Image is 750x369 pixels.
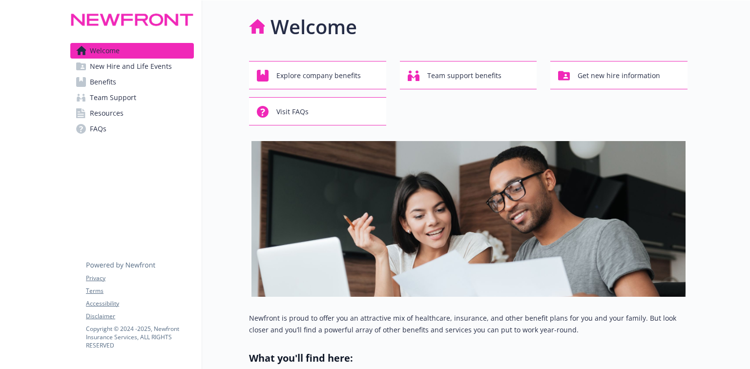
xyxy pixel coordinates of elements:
[578,66,660,85] span: Get new hire information
[249,61,386,89] button: Explore company benefits
[90,43,120,59] span: Welcome
[86,287,193,295] a: Terms
[70,105,194,121] a: Resources
[90,90,136,105] span: Team Support
[251,141,686,297] img: overview page banner
[249,97,386,125] button: Visit FAQs
[90,121,106,137] span: FAQs
[90,59,172,74] span: New Hire and Life Events
[249,312,687,336] p: Newfront is proud to offer you an attractive mix of healthcare, insurance, and other benefit plan...
[70,59,194,74] a: New Hire and Life Events
[70,43,194,59] a: Welcome
[400,61,537,89] button: Team support benefits
[86,312,193,321] a: Disclaimer
[70,74,194,90] a: Benefits
[90,74,116,90] span: Benefits
[276,66,361,85] span: Explore company benefits
[271,12,357,41] h1: Welcome
[70,121,194,137] a: FAQs
[249,351,687,365] h2: What you'll find here:
[427,66,501,85] span: Team support benefits
[70,90,194,105] a: Team Support
[90,105,124,121] span: Resources
[86,325,193,349] p: Copyright © 2024 - 2025 , Newfront Insurance Services, ALL RIGHTS RESERVED
[86,274,193,283] a: Privacy
[276,102,309,121] span: Visit FAQs
[550,61,687,89] button: Get new hire information
[86,299,193,308] a: Accessibility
